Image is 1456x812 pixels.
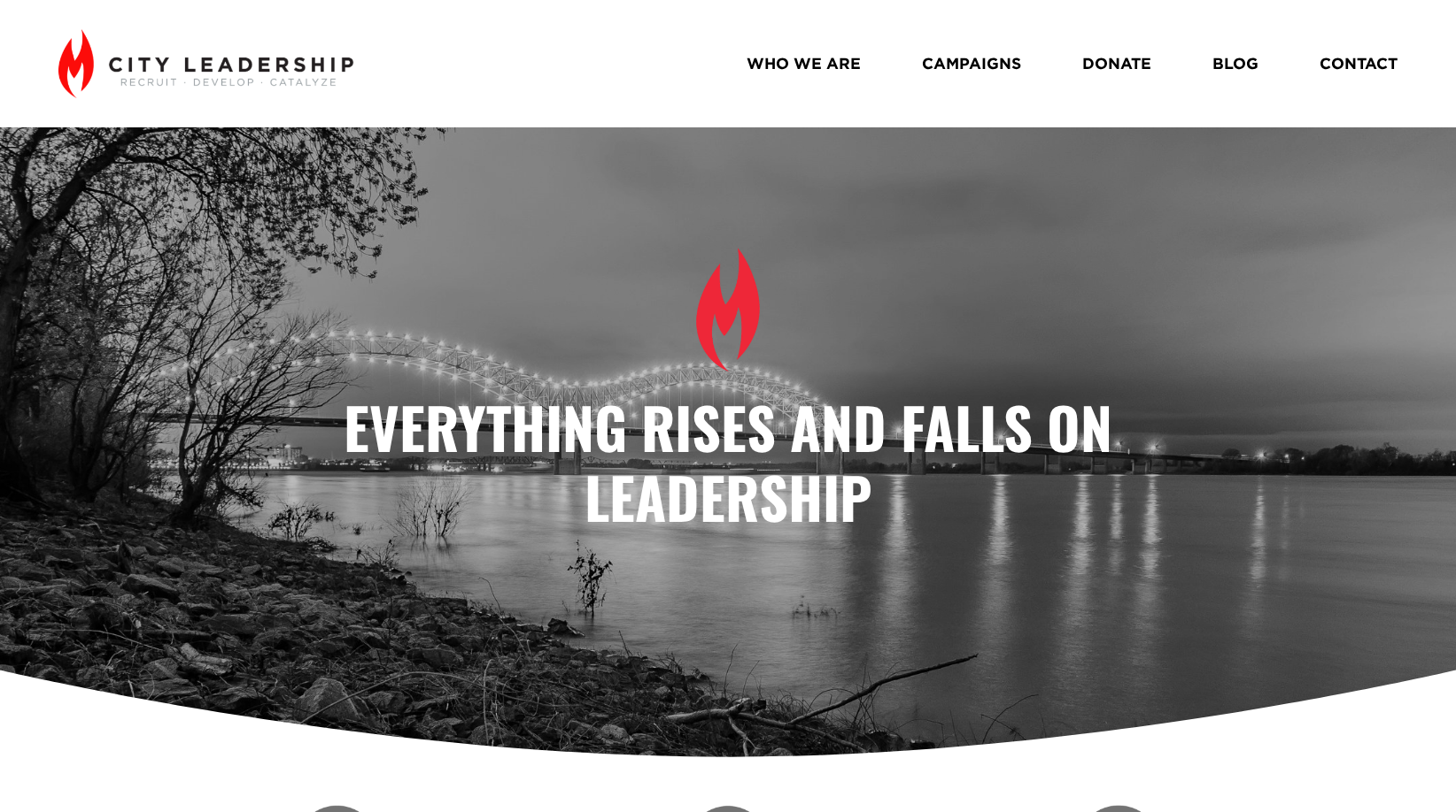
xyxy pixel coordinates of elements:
a: CONTACT [1320,48,1398,79]
img: City Leadership - Recruit. Develop. Catalyze. [58,29,353,98]
a: BLOG [1212,48,1259,79]
a: CAMPAIGNS [922,48,1021,79]
strong: Everything Rises and Falls on Leadership [344,385,1127,538]
a: WHO WE ARE [747,48,861,79]
a: DONATE [1082,48,1151,79]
